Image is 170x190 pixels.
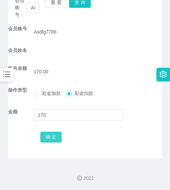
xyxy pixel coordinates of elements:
span: 彩金加款 [39,91,64,96]
label: 账号余额 [8,65,27,71]
i: 图标: setting [160,71,167,78]
i: 图标: bars [2,70,11,79]
span: 170.00 [34,69,48,74]
div: 2021 [5,175,165,182]
label: 会员姓名 [8,47,27,53]
input: 请输入 [34,110,124,120]
span: Asdfg7788 [34,29,57,35]
input: 会员账号 [27,2,39,13]
label: 金额 [8,109,18,114]
label: 会员账号 [8,26,27,31]
label: 操作类型 [8,87,27,93]
i: 图标: copyright [77,176,82,180]
span: 彩金扣款 [72,91,96,96]
button: 确 定 [40,132,62,142]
